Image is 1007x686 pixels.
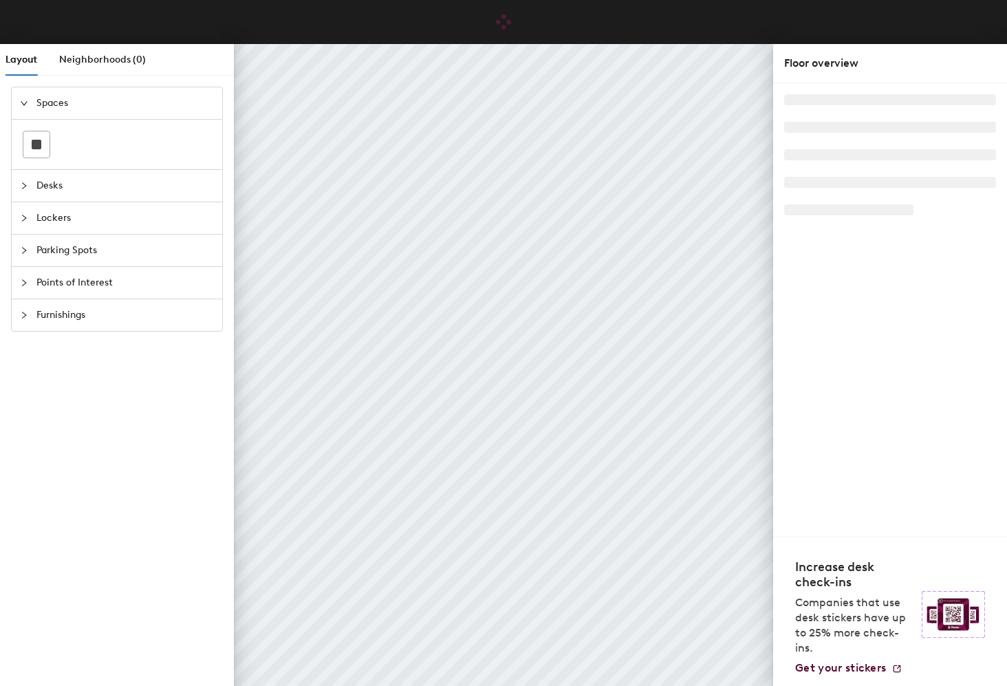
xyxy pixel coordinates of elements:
[36,267,214,299] span: Points of Interest
[795,559,913,590] h4: Increase desk check-ins
[20,279,28,287] span: collapsed
[20,246,28,255] span: collapsed
[784,55,996,72] div: Floor overview
[20,214,28,222] span: collapsed
[36,87,214,119] span: Spaces
[36,202,214,234] span: Lockers
[59,54,146,65] span: Neighborhoods (0)
[36,235,214,266] span: Parking Spots
[20,311,28,319] span: collapsed
[20,182,28,190] span: collapsed
[6,54,37,65] span: Layout
[922,591,985,638] img: Sticker logo
[36,170,214,202] span: Desks
[795,661,902,675] a: Get your stickers
[795,595,913,656] p: Companies that use desk stickers have up to 25% more check-ins.
[795,661,886,674] span: Get your stickers
[20,99,28,107] span: expanded
[36,299,214,331] span: Furnishings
